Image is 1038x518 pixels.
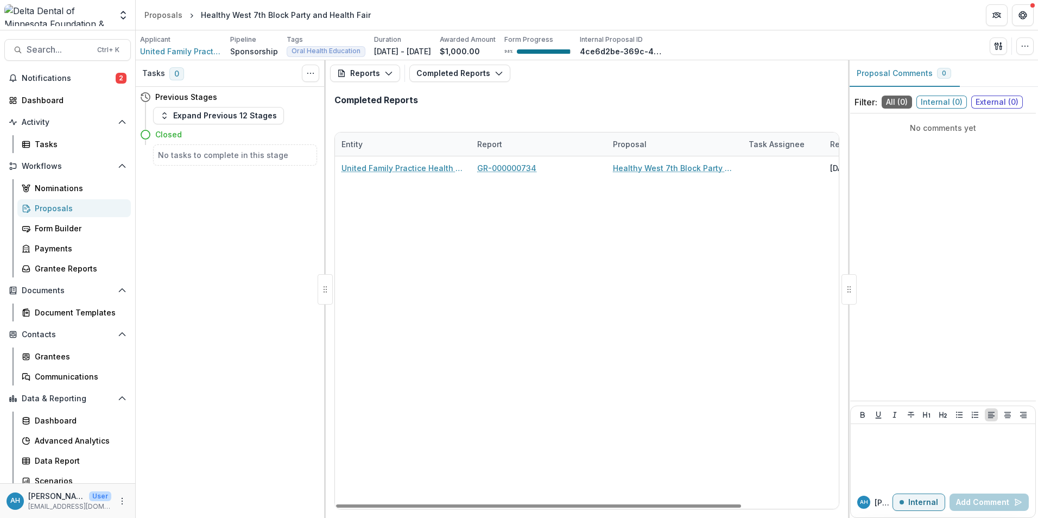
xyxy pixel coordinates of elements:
[580,46,661,57] p: 4ce6d2be-369c-4b40-8e6c-cb78b74850e2
[986,4,1008,26] button: Partners
[872,408,885,421] button: Underline
[504,35,553,45] p: Form Progress
[875,497,893,508] p: [PERSON_NAME]
[292,47,360,55] span: Oral Health Education
[4,113,131,131] button: Open Activity
[169,67,184,80] span: 0
[35,307,122,318] div: Document Templates
[17,239,131,257] a: Payments
[140,35,170,45] p: Applicant
[888,408,901,421] button: Italicize
[580,35,643,45] p: Internal Proposal ID
[35,371,122,382] div: Communications
[17,304,131,321] a: Document Templates
[908,498,938,507] p: Internal
[440,46,480,57] p: $1,000.00
[613,162,736,174] a: Healthy West 7th Block Party and Health Fair
[17,472,131,490] a: Scenarios
[22,394,113,403] span: Data & Reporting
[904,408,917,421] button: Strike
[341,162,464,174] a: United Family Practice Health Center
[4,91,131,109] a: Dashboard
[855,96,877,109] p: Filter:
[1001,408,1014,421] button: Align Center
[4,326,131,343] button: Open Contacts
[4,70,131,87] button: Notifications2
[335,132,471,156] div: Entity
[374,35,401,45] p: Duration
[140,7,187,23] a: Proposals
[17,368,131,386] a: Communications
[28,490,85,502] p: [PERSON_NAME]
[155,91,217,103] h4: Previous Stages
[471,132,606,156] div: Report
[742,132,824,156] div: Task Assignee
[17,199,131,217] a: Proposals
[230,35,256,45] p: Pipeline
[230,46,278,57] p: Sponsorship
[969,408,982,421] button: Ordered List
[4,157,131,175] button: Open Workflows
[882,96,912,109] span: All ( 0 )
[848,60,960,87] button: Proposal Comments
[824,132,959,156] div: Report Submitted Date
[22,74,116,83] span: Notifications
[35,203,122,214] div: Proposals
[158,149,312,161] h5: No tasks to complete in this stage
[201,9,371,21] div: Healthy West 7th Block Party and Health Fair
[4,282,131,299] button: Open Documents
[140,46,221,57] a: United Family Practice Health Center
[330,65,400,82] button: Reports
[302,65,319,82] button: Toggle View Cancelled Tasks
[35,351,122,362] div: Grantees
[153,107,284,124] button: Expand Previous 12 Stages
[606,132,742,156] div: Proposal
[142,69,165,78] h3: Tasks
[334,95,418,105] h2: Completed Reports
[35,138,122,150] div: Tasks
[17,452,131,470] a: Data Report
[504,48,512,55] p: 98 %
[824,138,922,150] div: Report Submitted Date
[22,118,113,127] span: Activity
[35,455,122,466] div: Data Report
[35,263,122,274] div: Grantee Reports
[17,135,131,153] a: Tasks
[4,39,131,61] button: Search...
[409,65,510,82] button: Completed Reports
[606,138,653,150] div: Proposal
[22,94,122,106] div: Dashboard
[374,46,431,57] p: [DATE] - [DATE]
[916,96,967,109] span: Internal ( 0 )
[22,162,113,171] span: Workflows
[28,502,111,511] p: [EMAIL_ADDRESS][DOMAIN_NAME]
[893,494,945,511] button: Internal
[17,219,131,237] a: Form Builder
[17,260,131,277] a: Grantee Reports
[140,7,375,23] nav: breadcrumb
[10,497,20,504] div: Annessa Hicks
[35,415,122,426] div: Dashboard
[1017,408,1030,421] button: Align Right
[35,243,122,254] div: Payments
[35,475,122,487] div: Scenarios
[116,495,129,508] button: More
[971,96,1023,109] span: External ( 0 )
[17,348,131,365] a: Grantees
[17,432,131,450] a: Advanced Analytics
[985,408,998,421] button: Align Left
[287,35,303,45] p: Tags
[742,138,811,150] div: Task Assignee
[1012,4,1034,26] button: Get Help
[89,491,111,501] p: User
[116,4,131,26] button: Open entity switcher
[950,494,1029,511] button: Add Comment
[22,330,113,339] span: Contacts
[4,4,111,26] img: Delta Dental of Minnesota Foundation & Community Giving logo
[942,70,946,77] span: 0
[920,408,933,421] button: Heading 1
